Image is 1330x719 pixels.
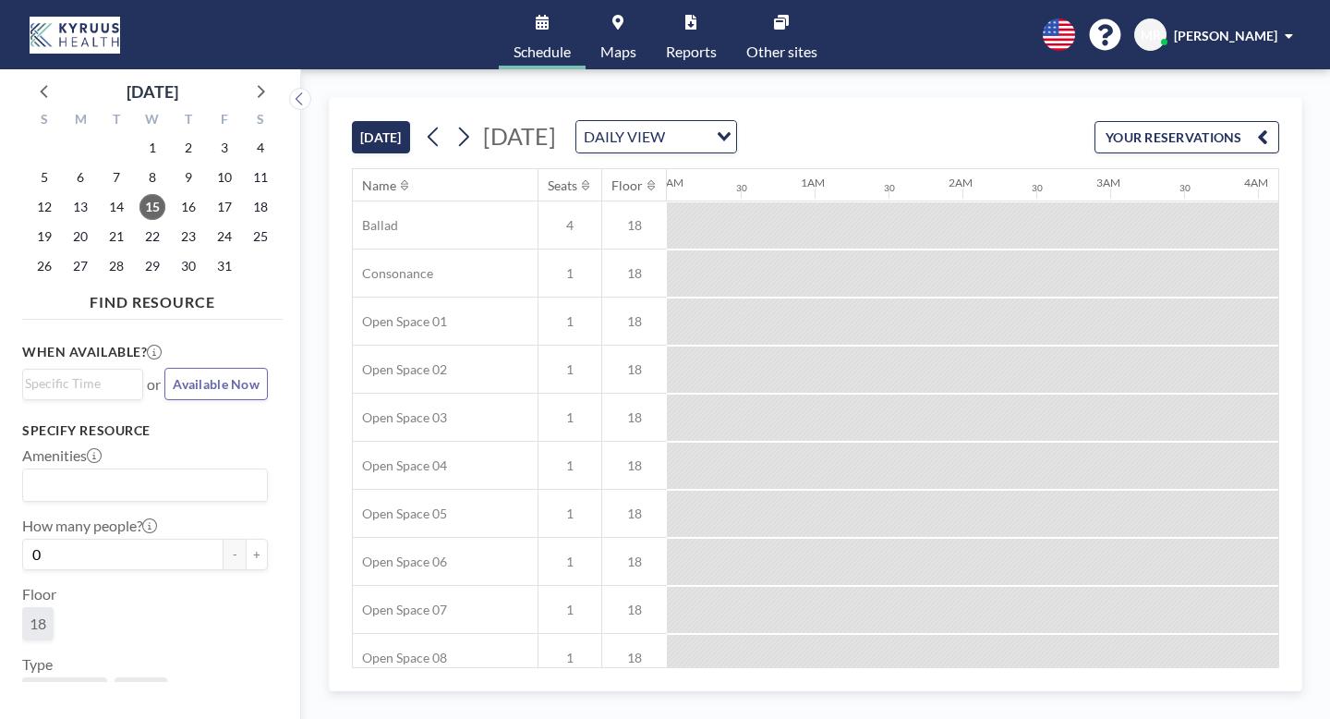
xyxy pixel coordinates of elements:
span: DAILY VIEW [580,125,669,149]
span: Open Space 05 [353,506,447,522]
span: Thursday, October 16, 2025 [175,194,201,220]
div: Floor [611,177,643,194]
span: 1 [538,361,601,378]
input: Search for option [671,125,706,149]
button: Available Now [164,368,268,400]
span: Available Now [173,376,260,392]
label: Type [22,655,53,674]
span: 1 [538,265,601,282]
span: [PERSON_NAME] [1174,28,1277,43]
span: Wednesday, October 1, 2025 [139,135,165,161]
div: S [242,109,278,133]
span: Other sites [746,44,817,59]
span: Monday, October 27, 2025 [67,253,93,279]
span: Saturday, October 11, 2025 [248,165,273,190]
span: Schedule [514,44,571,59]
span: 18 [30,615,46,632]
span: 1 [538,409,601,426]
span: Open Space 04 [353,457,447,474]
span: Monday, October 20, 2025 [67,224,93,250]
span: Sunday, October 19, 2025 [31,224,57,250]
span: Consonance [353,265,433,282]
span: Open Space 03 [353,409,447,426]
span: Maps [600,44,636,59]
span: 18 [602,361,667,378]
div: 2AM [949,176,973,189]
span: Tuesday, October 28, 2025 [103,253,129,279]
span: 1 [538,650,601,666]
span: Open Space 08 [353,650,447,666]
div: 30 [1032,182,1043,194]
span: Reports [666,44,717,59]
span: Open Space 02 [353,361,447,378]
span: Wednesday, October 22, 2025 [139,224,165,250]
span: MR [1141,27,1161,43]
div: Search for option [23,469,267,501]
button: [DATE] [352,121,410,153]
button: + [246,539,268,570]
span: Friday, October 3, 2025 [212,135,237,161]
span: Thursday, October 9, 2025 [175,165,201,190]
div: T [170,109,206,133]
input: Search for option [25,373,132,394]
span: Ballad [353,217,398,234]
span: 18 [602,602,667,618]
div: Seats [548,177,577,194]
span: Friday, October 24, 2025 [212,224,237,250]
span: Thursday, October 2, 2025 [175,135,201,161]
div: 3AM [1096,176,1120,189]
span: Tuesday, October 14, 2025 [103,194,129,220]
div: 30 [884,182,895,194]
div: [DATE] [127,79,178,104]
span: 18 [602,506,667,522]
span: Tuesday, October 21, 2025 [103,224,129,250]
h4: FIND RESOURCE [22,286,283,311]
div: Name [362,177,396,194]
img: organization-logo [30,17,120,54]
span: Monday, October 6, 2025 [67,165,93,190]
div: Search for option [576,121,736,152]
div: M [63,109,99,133]
div: 4AM [1244,176,1268,189]
span: Sunday, October 5, 2025 [31,165,57,190]
div: 1AM [801,176,825,189]
span: Wednesday, October 29, 2025 [139,253,165,279]
span: 1 [538,313,601,330]
span: Saturday, October 25, 2025 [248,224,273,250]
span: 1 [538,554,601,570]
span: Open Space 01 [353,313,447,330]
span: Friday, October 17, 2025 [212,194,237,220]
div: W [135,109,171,133]
span: 1 [538,506,601,522]
span: 1 [538,457,601,474]
span: Tuesday, October 7, 2025 [103,165,129,190]
span: 18 [602,554,667,570]
span: Wednesday, October 15, 2025 [139,194,165,220]
span: Sunday, October 12, 2025 [31,194,57,220]
span: Friday, October 31, 2025 [212,253,237,279]
span: [DATE] [483,122,556,150]
div: 30 [736,182,747,194]
span: Wednesday, October 8, 2025 [139,165,165,190]
div: F [206,109,242,133]
span: 18 [602,313,667,330]
div: 30 [1179,182,1191,194]
label: Floor [22,585,56,603]
span: Open Space 06 [353,554,447,570]
button: YOUR RESERVATIONS [1094,121,1279,153]
span: 1 [538,602,601,618]
span: 18 [602,457,667,474]
span: 4 [538,217,601,234]
div: S [27,109,63,133]
span: 18 [602,409,667,426]
h3: Specify resource [22,422,268,439]
span: 18 [602,650,667,666]
span: Thursday, October 23, 2025 [175,224,201,250]
div: 12AM [653,176,683,189]
span: or [147,375,161,394]
span: Thursday, October 30, 2025 [175,253,201,279]
span: 18 [602,217,667,234]
label: How many people? [22,517,157,535]
input: Search for option [25,473,257,497]
div: T [99,109,135,133]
